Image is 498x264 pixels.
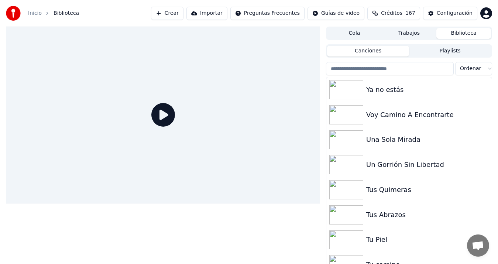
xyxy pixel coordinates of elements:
[409,46,491,56] button: Playlists
[230,7,305,20] button: Preguntas Frecuentes
[366,160,489,170] div: Un Gorrión Sin Libertad
[6,6,21,21] img: youka
[151,7,183,20] button: Crear
[405,10,415,17] span: 167
[186,7,227,20] button: Importar
[437,10,473,17] div: Configuración
[460,65,481,72] span: Ordenar
[54,10,79,17] span: Biblioteca
[308,7,364,20] button: Guías de video
[381,10,402,17] span: Créditos
[327,28,382,39] button: Cola
[327,46,409,56] button: Canciones
[382,28,436,39] button: Trabajos
[436,28,491,39] button: Biblioteca
[366,134,489,145] div: Una Sola Mirada
[367,7,420,20] button: Créditos167
[28,10,79,17] nav: breadcrumb
[423,7,477,20] button: Configuración
[28,10,42,17] a: Inicio
[366,185,489,195] div: Tus Quimeras
[366,110,489,120] div: Voy Camino A Encontrarte
[366,85,489,95] div: Ya no estás
[366,210,489,220] div: Tus Abrazos
[366,234,489,245] div: Tu Piel
[467,234,489,257] a: Chat abierto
